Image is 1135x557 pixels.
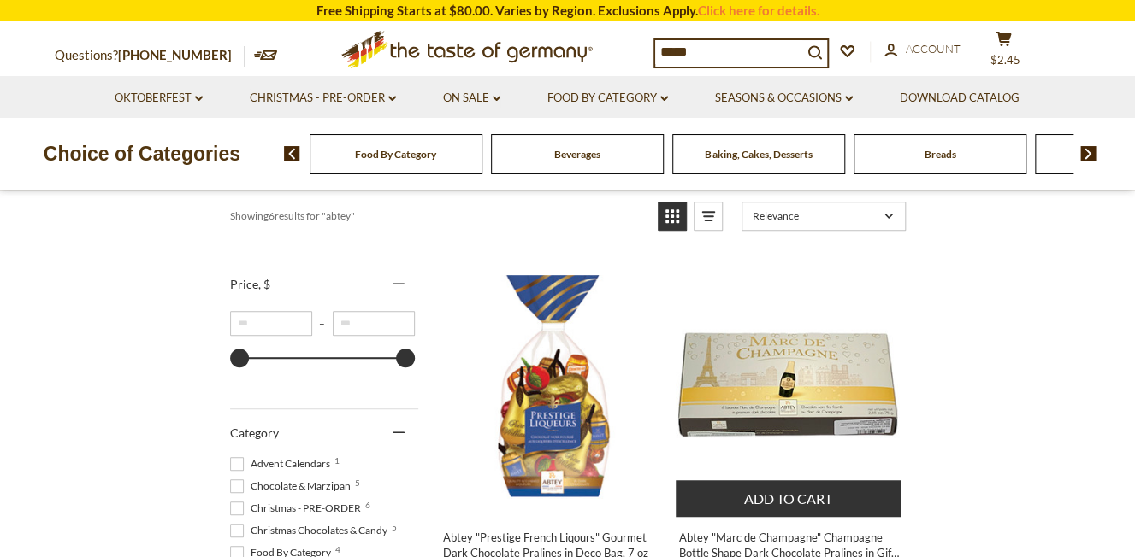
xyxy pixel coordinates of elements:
a: Seasons & Occasions [715,89,853,108]
a: Download Catalog [900,89,1020,108]
a: Breads [924,148,955,161]
span: Christmas Chocolates & Candy [230,523,393,538]
span: Chocolate & Marzipan [230,478,356,494]
img: next arrow [1080,146,1097,161]
a: [PHONE_NUMBER] [118,47,232,62]
b: 6 [269,209,275,222]
span: Christmas - PRE-ORDER [230,501,366,516]
input: Maximum value [333,311,415,336]
span: 4 [335,545,340,554]
span: 5 [355,478,360,487]
a: On Sale [443,89,500,108]
span: , $ [258,277,270,291]
span: Relevance [753,209,878,222]
span: 5 [392,523,397,531]
a: Food By Category [355,148,436,161]
a: View grid mode [658,202,687,231]
span: Category [230,425,279,440]
img: previous arrow [284,146,300,161]
a: Sort options [742,202,906,231]
img: Abtey "Prestige French Liqours" Gourmet Dark Chocolate Pralines in Deco Bag, 7 oz [440,275,667,501]
a: Food By Category [547,89,668,108]
img: Abtey "Marc de Champagne" Champagne Bottle Shape Dark Chocolate Pralines in Gift Box, 2.6 oz [676,275,902,501]
a: Click here for details. [698,3,819,18]
button: $2.45 [978,31,1030,73]
span: 6 [365,501,370,509]
div: Showing results for " " [230,202,645,231]
p: Questions? [55,44,245,67]
button: Add to cart [676,480,901,517]
span: 1 [334,456,340,465]
span: – [312,317,333,330]
input: Minimum value [230,311,312,336]
span: Price [230,277,270,291]
span: Advent Calendars [230,456,335,472]
span: Account [906,42,961,56]
a: Baking, Cakes, Desserts [705,148,812,161]
a: View list mode [694,202,723,231]
a: Beverages [554,148,600,161]
a: Oktoberfest [115,89,203,108]
span: $2.45 [990,53,1020,67]
a: Christmas - PRE-ORDER [250,89,396,108]
a: Account [884,40,961,59]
